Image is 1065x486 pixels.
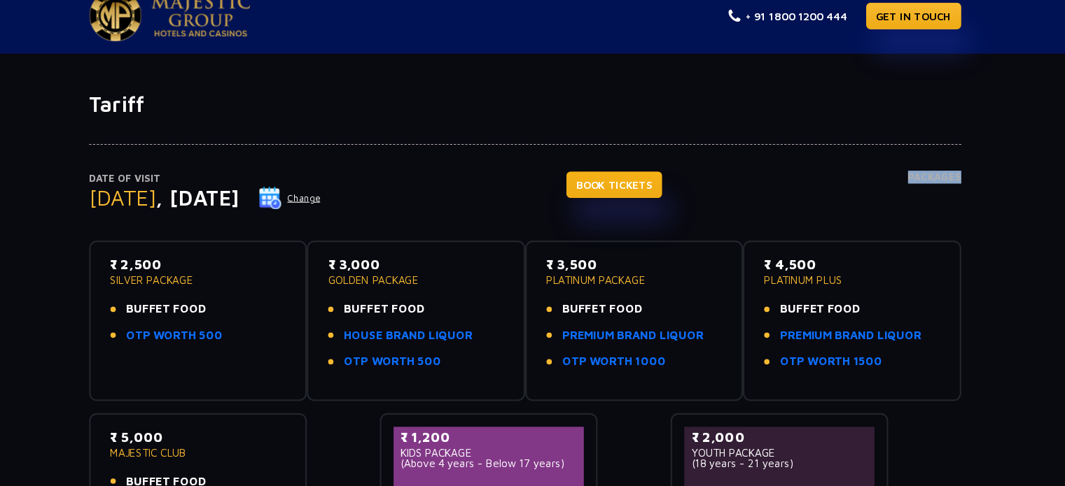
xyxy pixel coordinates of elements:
[166,456,240,472] span: BUFFET FOOD
[351,273,513,283] p: GOLDEN PACKAGE
[151,413,313,432] p: ₹ 5,000
[419,442,580,452] p: (Above 4 years - Below 17 years)
[767,297,842,313] span: BUFFET FOOD
[847,23,934,48] a: GET IN TOUCH
[132,191,193,214] span: [DATE]
[419,413,580,432] p: ₹ 1,200
[433,466,534,482] span: BUFFET FOOD KIDS
[366,345,455,362] a: OTP WORTH 500
[151,255,313,273] p: ₹ 2,500
[567,345,662,362] a: OTP WORTH 1000
[351,255,513,273] p: ₹ 3,000
[366,297,440,313] span: BUFFET FOOD
[552,273,714,283] p: PLATINUM PACKAGE
[686,432,848,442] p: YOUTH PACKAGE
[567,297,641,313] span: BUFFET FOOD
[767,322,898,338] a: PREMIUM BRAND LIQUOR
[419,432,580,442] p: KIDS PACKAGE
[132,11,180,59] img: Majestic Pride
[686,442,848,452] p: (18 years - 21 years)
[166,297,240,313] span: BUFFET FOOD
[753,255,914,273] p: ₹ 4,500
[767,345,861,362] a: OTP WORTH 1500
[287,192,345,214] button: Change
[567,322,697,338] a: PREMIUM BRAND LIQUOR
[885,178,934,229] h4: Packages
[132,105,934,129] h1: Tariff
[552,255,714,273] p: ₹ 3,500
[189,15,280,55] img: Majestic Pride
[366,322,485,338] a: HOUSE BRAND LIQUOR
[701,466,775,482] span: BUFFET FOOD
[571,178,659,203] a: BOOK TICKETS
[151,432,313,442] p: MAJESTIC CLUB
[720,28,829,43] a: + 91 1800 1200 444
[166,322,255,338] a: OTP WORTH 500
[686,413,848,432] p: ₹ 2,000
[753,273,914,283] p: PLATINUM PLUS
[132,178,345,192] p: Date of Visit
[151,273,313,283] p: SILVER PACKAGE
[193,191,270,214] span: , [DATE]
